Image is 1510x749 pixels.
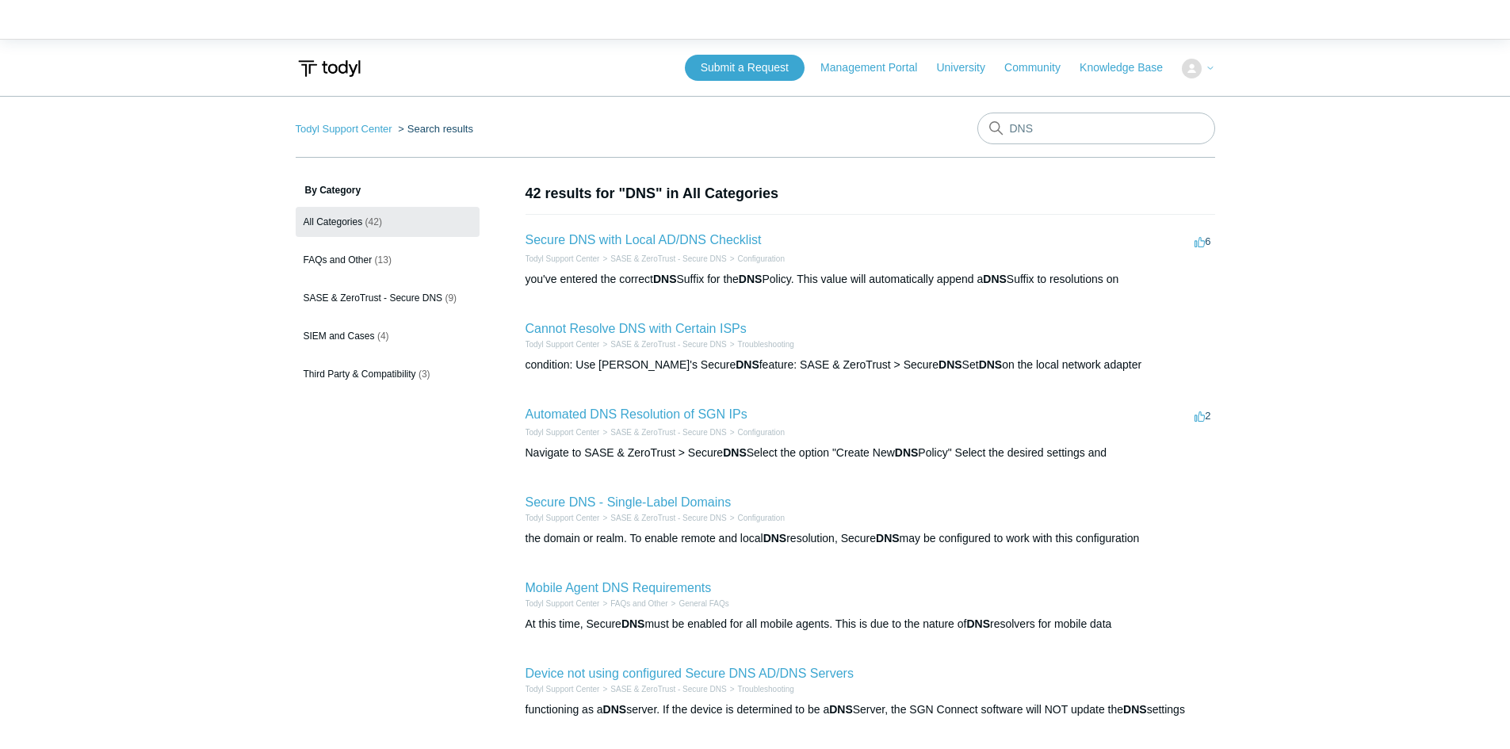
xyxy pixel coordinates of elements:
[526,183,1215,204] h1: 42 results for "DNS" in All Categories
[727,426,785,438] li: Configuration
[653,273,677,285] em: DNS
[599,598,667,610] li: FAQs and Other
[599,426,726,438] li: SASE & ZeroTrust - Secure DNS
[820,59,933,76] a: Management Portal
[526,701,1215,718] div: functioning as a server. If the device is determined to be a Server, the SGN Connect software wil...
[603,703,627,716] em: DNS
[727,512,785,524] li: Configuration
[1195,235,1210,247] span: 6
[966,617,990,630] em: DNS
[526,407,747,421] a: Automated DNS Resolution of SGN IPs
[296,54,363,83] img: Todyl Support Center Help Center home page
[610,340,726,349] a: SASE & ZeroTrust - Secure DNS
[296,321,480,351] a: SIEM and Cases (4)
[1123,703,1147,716] em: DNS
[304,216,363,227] span: All Categories
[526,357,1215,373] div: condition: Use [PERSON_NAME]'s Secure feature: SASE & ZeroTrust > Secure Set on the local network...
[736,358,759,371] em: DNS
[610,514,726,522] a: SASE & ZeroTrust - Secure DNS
[526,340,600,349] a: Todyl Support Center
[737,254,784,263] a: Configuration
[526,667,854,680] a: Device not using configured Secure DNS AD/DNS Servers
[685,55,805,81] a: Submit a Request
[526,683,600,695] li: Todyl Support Center
[737,514,784,522] a: Configuration
[526,495,732,509] a: Secure DNS - Single-Label Domains
[979,358,1003,371] em: DNS
[936,59,1000,76] a: University
[829,703,853,716] em: DNS
[526,428,600,437] a: Todyl Support Center
[526,233,762,246] a: Secure DNS with Local AD/DNS Checklist
[296,359,480,389] a: Third Party & Compatibility (3)
[304,292,443,304] span: SASE & ZeroTrust - Secure DNS
[526,253,600,265] li: Todyl Support Center
[377,331,389,342] span: (4)
[723,446,747,459] em: DNS
[526,581,712,594] a: Mobile Agent DNS Requirements
[610,428,726,437] a: SASE & ZeroTrust - Secure DNS
[526,599,600,608] a: Todyl Support Center
[679,599,728,608] a: General FAQs
[938,358,962,371] em: DNS
[727,683,794,695] li: Troubleshooting
[296,283,480,313] a: SASE & ZeroTrust - Secure DNS (9)
[610,685,726,694] a: SASE & ZeroTrust - Secure DNS
[296,123,392,135] a: Todyl Support Center
[737,685,793,694] a: Troubleshooting
[610,254,726,263] a: SASE & ZeroTrust - Secure DNS
[445,292,457,304] span: (9)
[599,338,726,350] li: SASE & ZeroTrust - Secure DNS
[599,512,726,524] li: SASE & ZeroTrust - Secure DNS
[375,254,392,266] span: (13)
[737,340,793,349] a: Troubleshooting
[1195,410,1210,422] span: 2
[610,599,667,608] a: FAQs and Other
[526,426,600,438] li: Todyl Support Center
[526,598,600,610] li: Todyl Support Center
[526,338,600,350] li: Todyl Support Center
[526,271,1215,288] div: you've entered the correct Suffix for the Policy. This value will automatically append a Suffix t...
[526,514,600,522] a: Todyl Support Center
[668,598,729,610] li: General FAQs
[296,183,480,197] h3: By Category
[304,369,416,380] span: Third Party & Compatibility
[727,338,794,350] li: Troubleshooting
[419,369,430,380] span: (3)
[304,254,373,266] span: FAQs and Other
[296,123,396,135] li: Todyl Support Center
[526,616,1215,632] div: At this time, Secure must be enabled for all mobile agents. This is due to the nature of resolver...
[526,445,1215,461] div: Navigate to SASE & ZeroTrust > Secure Select the option "Create New Policy" Select the desired se...
[304,331,375,342] span: SIEM and Cases
[526,685,600,694] a: Todyl Support Center
[737,428,784,437] a: Configuration
[763,532,787,545] em: DNS
[1004,59,1076,76] a: Community
[526,512,600,524] li: Todyl Support Center
[296,207,480,237] a: All Categories (42)
[599,683,726,695] li: SASE & ZeroTrust - Secure DNS
[977,113,1215,144] input: Search
[526,254,600,263] a: Todyl Support Center
[876,532,900,545] em: DNS
[599,253,726,265] li: SASE & ZeroTrust - Secure DNS
[983,273,1007,285] em: DNS
[1080,59,1179,76] a: Knowledge Base
[395,123,473,135] li: Search results
[727,253,785,265] li: Configuration
[739,273,763,285] em: DNS
[296,245,480,275] a: FAQs and Other (13)
[621,617,645,630] em: DNS
[895,446,919,459] em: DNS
[526,322,747,335] a: Cannot Resolve DNS with Certain ISPs
[365,216,382,227] span: (42)
[526,530,1215,547] div: the domain or realm. To enable remote and local resolution, Secure may be configured to work with...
